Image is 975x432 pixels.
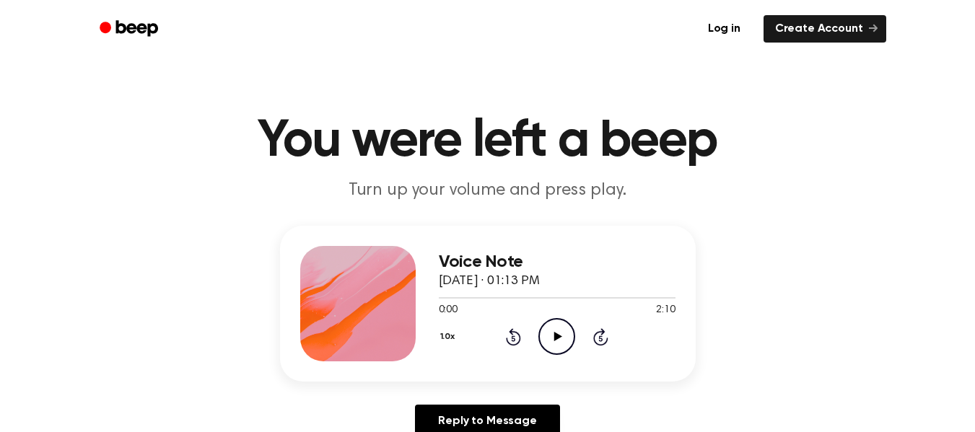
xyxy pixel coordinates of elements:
h1: You were left a beep [118,115,857,167]
p: Turn up your volume and press play. [211,179,765,203]
h3: Voice Note [439,252,675,272]
a: Log in [694,12,755,45]
span: [DATE] · 01:13 PM [439,275,540,288]
span: 0:00 [439,303,458,318]
a: Create Account [764,15,886,43]
button: 1.0x [439,325,460,349]
a: Beep [89,15,171,43]
span: 2:10 [656,303,675,318]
